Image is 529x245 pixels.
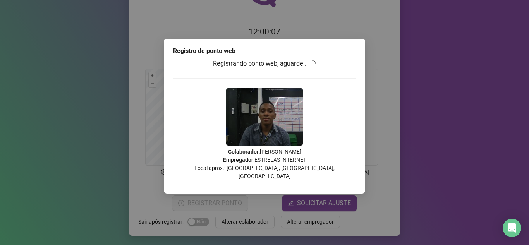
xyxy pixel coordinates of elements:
h3: Registrando ponto web, aguarde... [173,59,356,69]
p: : [PERSON_NAME] : ESTRELAS INTERNET Local aprox.: [GEOGRAPHIC_DATA], [GEOGRAPHIC_DATA], [GEOGRAPH... [173,148,356,180]
strong: Empregador [223,157,253,163]
strong: Colaborador [228,149,259,155]
img: 2Q== [226,88,303,146]
span: loading [309,60,316,67]
div: Open Intercom Messenger [503,219,521,237]
div: Registro de ponto web [173,46,356,56]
